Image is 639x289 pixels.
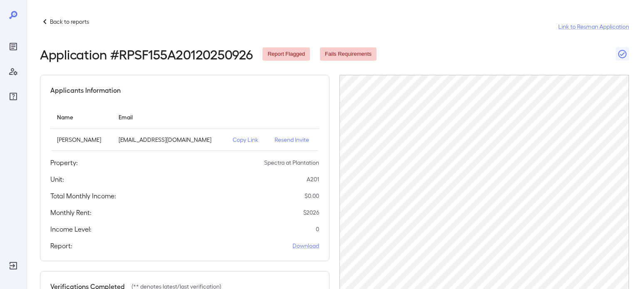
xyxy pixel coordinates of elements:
h5: Monthly Rent: [50,207,92,217]
p: Resend Invite [275,136,312,144]
p: Back to reports [50,17,89,26]
h5: Property: [50,158,78,168]
p: Spectra at Plantation [264,158,319,167]
h5: Unit: [50,174,64,184]
p: $ 2026 [303,208,319,217]
div: FAQ [7,90,20,103]
h5: Income Level: [50,224,92,234]
p: [PERSON_NAME] [57,136,105,144]
p: $ 0.00 [305,192,319,200]
h5: Total Monthly Income: [50,191,116,201]
a: Download [292,242,319,250]
table: simple table [50,105,319,151]
div: Reports [7,40,20,53]
h5: Report: [50,241,72,251]
span: Report Flagged [263,50,310,58]
p: A201 [307,175,319,183]
button: Close Report [616,47,629,61]
h2: Application # RPSF155A20120250926 [40,47,253,62]
p: Copy Link [233,136,261,144]
h5: Applicants Information [50,85,121,95]
th: Email [112,105,226,129]
a: Link to Resman Application [558,22,629,31]
th: Name [50,105,112,129]
span: Fails Requirements [320,50,376,58]
p: 0 [316,225,319,233]
div: Manage Users [7,65,20,78]
div: Log Out [7,259,20,272]
p: [EMAIL_ADDRESS][DOMAIN_NAME] [119,136,219,144]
